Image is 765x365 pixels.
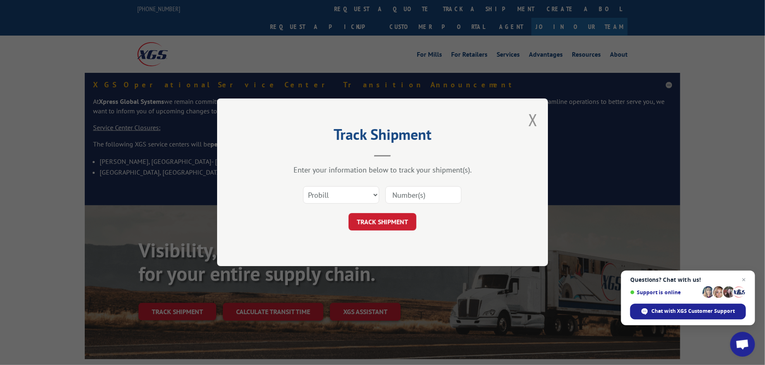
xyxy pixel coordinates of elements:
[258,129,507,144] h2: Track Shipment
[630,276,746,283] span: Questions? Chat with us!
[630,289,700,295] span: Support is online
[258,166,507,175] div: Enter your information below to track your shipment(s).
[528,109,538,131] button: Close modal
[652,307,735,315] span: Chat with XGS Customer Support
[630,304,746,319] span: Chat with XGS Customer Support
[730,332,755,357] a: Open chat
[385,187,461,204] input: Number(s)
[349,214,416,231] button: TRACK SHIPMENT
